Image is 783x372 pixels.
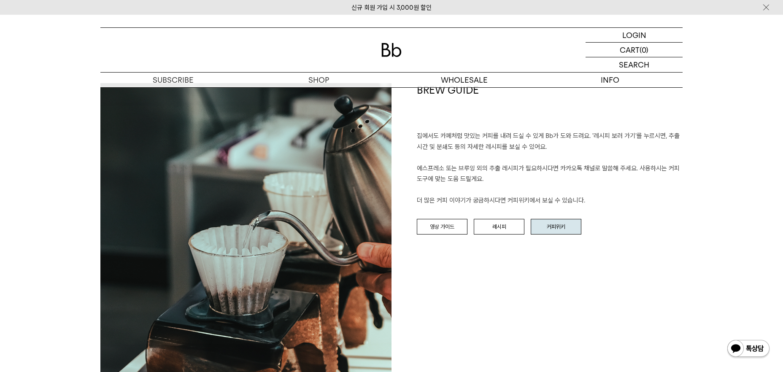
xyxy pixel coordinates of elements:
[417,83,683,131] h1: BREW GUIDE
[619,57,649,72] p: SEARCH
[537,73,683,87] p: INFO
[391,73,537,87] p: WHOLESALE
[620,43,640,57] p: CART
[100,73,246,87] a: SUBSCRIBE
[586,28,683,43] a: LOGIN
[531,219,581,235] a: 커피위키
[474,219,524,235] a: 레시피
[640,43,648,57] p: (0)
[417,219,467,235] a: 영상 가이드
[246,73,391,87] a: SHOP
[586,43,683,57] a: CART (0)
[381,43,402,57] img: 로고
[726,339,770,359] img: 카카오톡 채널 1:1 채팅 버튼
[622,28,646,42] p: LOGIN
[351,4,432,11] a: 신규 회원 가입 시 3,000원 할인
[417,131,683,206] p: 집에서도 카페처럼 맛있는 커피를 내려 드실 ﻿수 있게 Bb가 도와 드려요. '레시피 보러 가기'를 누르시면, 추출 시간 및 분쇄도 등의 자세한 레시피를 보실 수 있어요. 에스...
